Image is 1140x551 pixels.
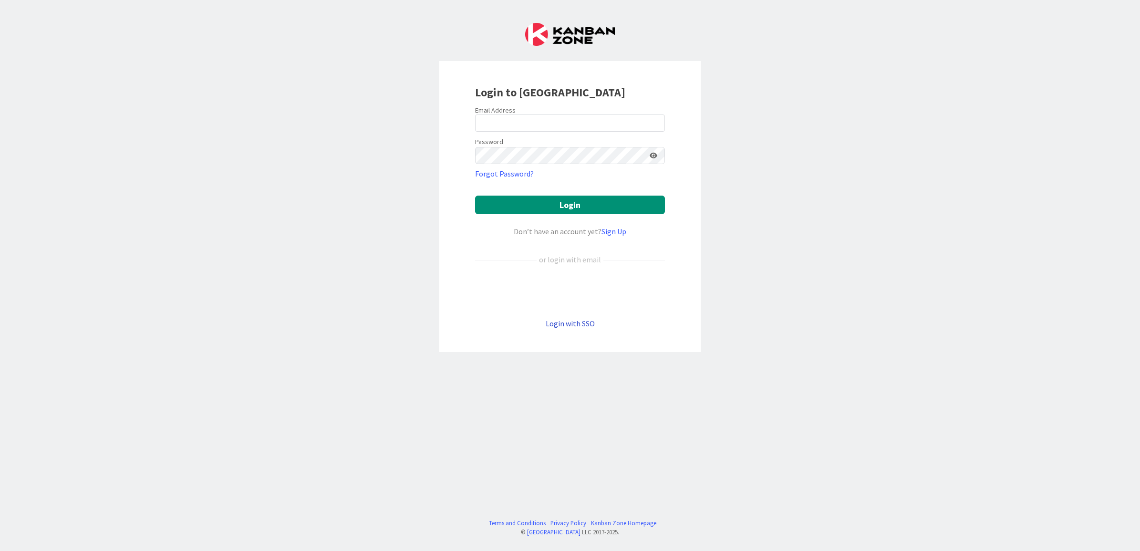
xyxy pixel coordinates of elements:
[475,196,665,214] button: Login
[475,226,665,237] div: Don’t have an account yet?
[475,85,625,100] b: Login to [GEOGRAPHIC_DATA]
[475,106,516,114] label: Email Address
[601,227,626,236] a: Sign Up
[546,319,595,328] a: Login with SSO
[484,528,656,537] div: © LLC 2017- 2025 .
[591,519,656,528] a: Kanban Zone Homepage
[525,23,615,46] img: Kanban Zone
[470,281,670,302] iframe: Sign in with Google Button
[475,137,503,147] label: Password
[475,168,534,179] a: Forgot Password?
[550,519,586,528] a: Privacy Policy
[527,528,580,536] a: [GEOGRAPHIC_DATA]
[537,254,603,265] div: or login with email
[489,519,546,528] a: Terms and Conditions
